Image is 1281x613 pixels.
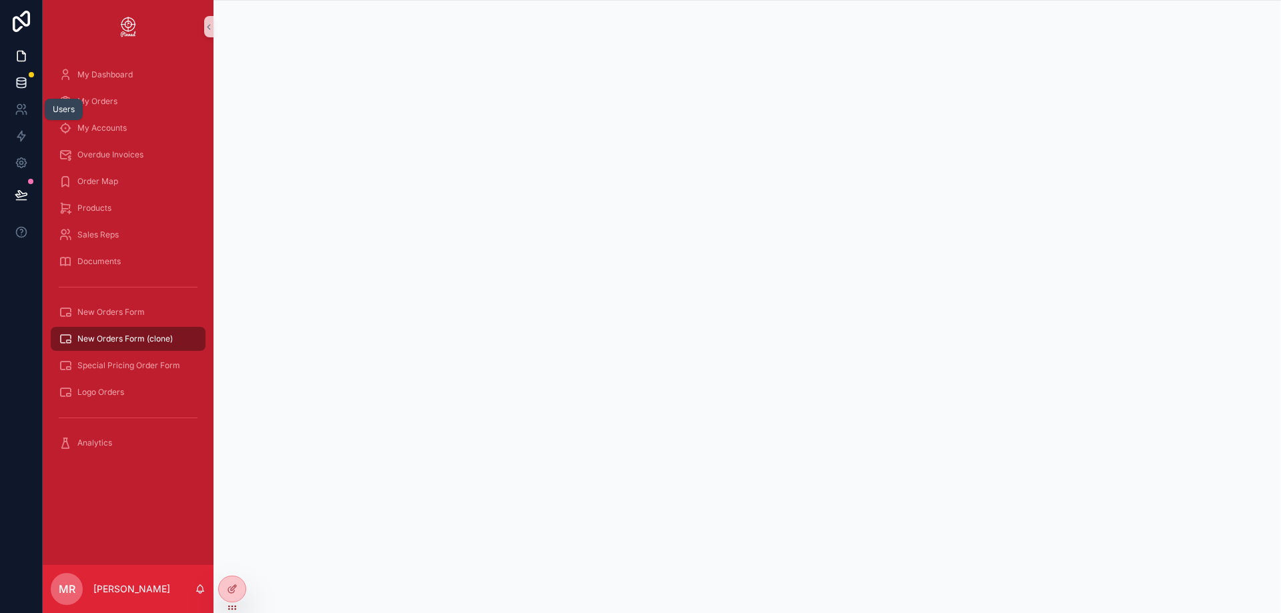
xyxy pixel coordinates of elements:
span: My Orders [77,96,117,107]
span: My Accounts [77,123,127,133]
span: Analytics [77,438,112,448]
a: Order Map [51,169,205,193]
a: New Orders Form [51,300,205,324]
span: Logo Orders [77,387,124,398]
span: MR [59,581,75,597]
span: Documents [77,256,121,267]
span: Order Map [77,176,118,187]
a: Analytics [51,431,205,455]
a: Documents [51,249,205,273]
span: New Orders Form [77,307,145,318]
a: Logo Orders [51,380,205,404]
a: Special Pricing Order Form [51,354,205,378]
span: Special Pricing Order Form [77,360,180,371]
a: Sales Reps [51,223,205,247]
a: My Dashboard [51,63,205,87]
a: New Orders Form (clone) [51,327,205,351]
span: Products [77,203,111,213]
span: New Orders Form (clone) [77,334,173,344]
a: Products [51,196,205,220]
span: My Dashboard [77,69,133,80]
a: My Orders [51,89,205,113]
div: Users [53,104,75,115]
a: Overdue Invoices [51,143,205,167]
span: Sales Reps [77,229,119,240]
a: My Accounts [51,116,205,140]
img: App logo [117,16,139,37]
span: Overdue Invoices [77,149,143,160]
p: [PERSON_NAME] [93,582,170,596]
div: scrollable content [43,53,213,472]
